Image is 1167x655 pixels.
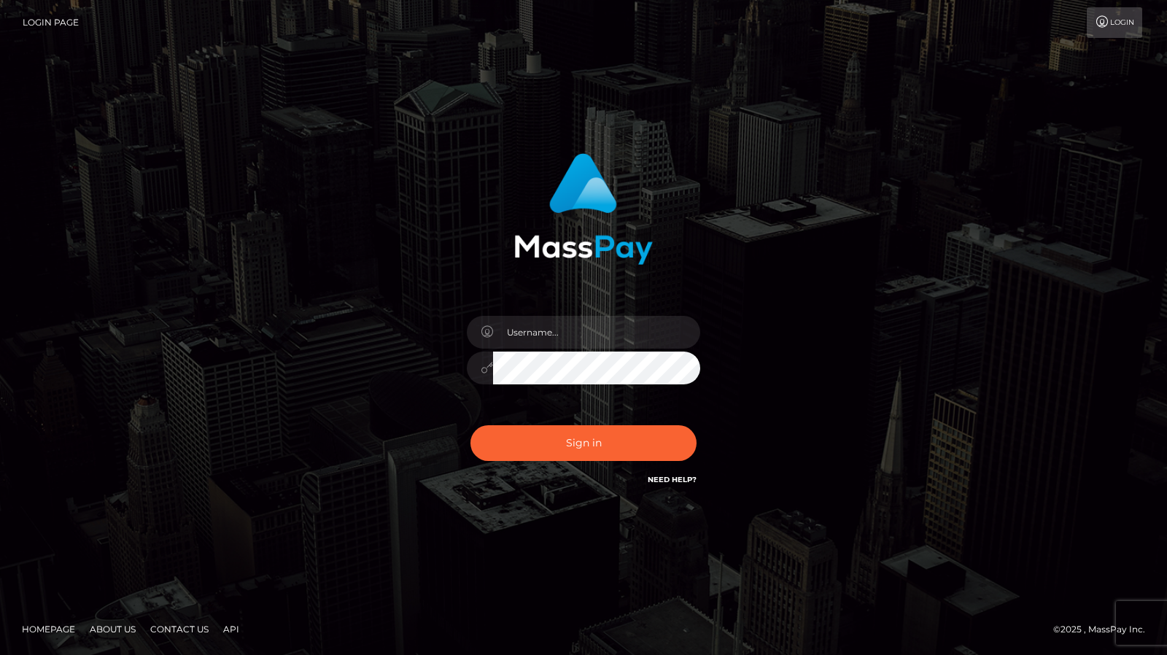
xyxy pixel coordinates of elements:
[23,7,79,38] a: Login Page
[514,153,653,265] img: MassPay Login
[470,425,697,461] button: Sign in
[493,316,700,349] input: Username...
[144,618,214,640] a: Contact Us
[16,618,81,640] a: Homepage
[84,618,141,640] a: About Us
[648,475,697,484] a: Need Help?
[217,618,245,640] a: API
[1053,621,1156,637] div: © 2025 , MassPay Inc.
[1087,7,1142,38] a: Login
